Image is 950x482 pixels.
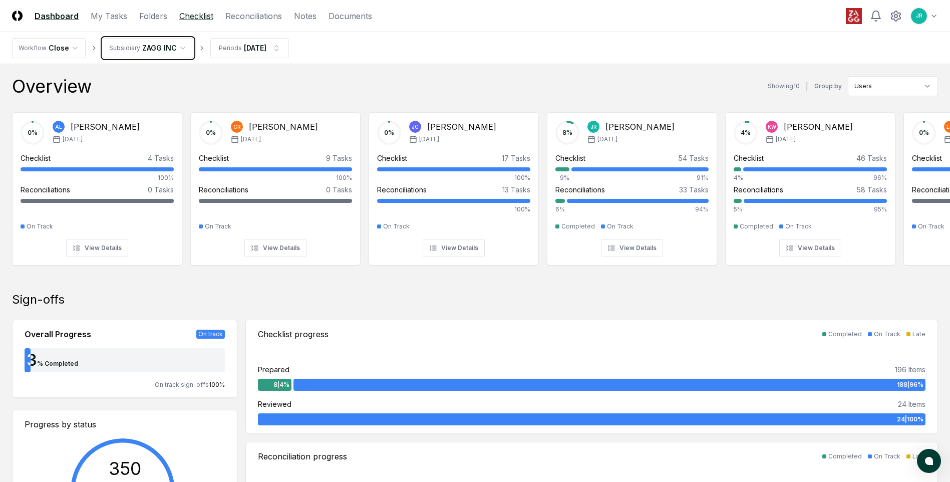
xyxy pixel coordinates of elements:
div: 6% [555,205,565,214]
div: Reconciliations [734,184,783,195]
span: [DATE] [597,135,617,144]
div: 54 Tasks [679,153,709,163]
div: Checklist [21,153,51,163]
div: 3 [25,352,37,368]
span: CR [233,123,241,131]
div: [DATE] [244,43,266,53]
div: On Track [874,330,900,339]
a: Checklist [179,10,213,22]
span: [DATE] [776,135,796,144]
div: [PERSON_NAME] [784,121,853,133]
span: 24 | 100 % [897,415,923,424]
button: View Details [66,239,128,257]
span: On track sign-offs [155,381,209,388]
div: 0 Tasks [326,184,352,195]
div: Reviewed [258,399,291,409]
span: [DATE] [241,135,261,144]
div: Sign-offs [12,292,938,308]
div: Overview [12,76,92,96]
div: Overall Progress [25,328,91,340]
button: View Details [779,239,841,257]
div: 13 Tasks [502,184,530,195]
div: Checklist [377,153,407,163]
span: 188 | 96 % [897,380,923,389]
div: [PERSON_NAME] [249,121,318,133]
span: [DATE] [63,135,83,144]
div: On Track [607,222,634,231]
div: On Track [383,222,410,231]
div: Late [912,452,925,461]
div: Reconciliations [377,184,427,195]
nav: breadcrumb [12,38,289,58]
img: ZAGG logo [846,8,862,24]
div: Completed [561,222,595,231]
div: On Track [918,222,944,231]
div: 94% [567,205,709,214]
div: Late [912,330,925,339]
span: KW [768,123,776,131]
a: 4%KW[PERSON_NAME][DATE]Checklist46 Tasks4%96%Reconciliations58 Tasks5%95%CompletedOn TrackView De... [725,104,895,266]
div: On Track [27,222,53,231]
div: 95% [744,205,887,214]
div: On Track [205,222,231,231]
div: 9 Tasks [326,153,352,163]
div: Reconciliations [555,184,605,195]
button: Periods[DATE] [210,38,289,58]
div: 4 Tasks [148,153,174,163]
div: Completed [828,452,862,461]
div: 33 Tasks [679,184,709,195]
div: 9% [555,173,569,182]
div: Reconciliation progress [258,450,347,462]
div: 91% [571,173,709,182]
span: 100 % [209,381,225,388]
div: Completed [740,222,773,231]
div: 100% [377,205,530,214]
a: Dashboard [35,10,79,22]
div: 96% [743,173,887,182]
button: JR [910,7,928,25]
div: 46 Tasks [856,153,887,163]
span: [DATE] [419,135,439,144]
button: View Details [601,239,663,257]
button: View Details [244,239,306,257]
div: Reconciliations [21,184,70,195]
a: My Tasks [91,10,127,22]
div: [PERSON_NAME] [605,121,675,133]
a: 0%JC[PERSON_NAME][DATE]Checklist17 Tasks100%Reconciliations13 Tasks100%On TrackView Details [369,104,539,266]
div: 100% [199,173,352,182]
label: Group by [814,83,842,89]
a: 8%JR[PERSON_NAME][DATE]Checklist54 Tasks9%91%Reconciliations33 Tasks6%94%CompletedOn TrackView De... [547,104,717,266]
img: Logo [12,11,23,21]
a: 0%CR[PERSON_NAME][DATE]Checklist9 Tasks100%Reconciliations0 TasksOn TrackView Details [190,104,361,266]
button: atlas-launcher [917,449,941,473]
a: 0%AL[PERSON_NAME][DATE]Checklist4 Tasks100%Reconciliations0 TasksOn TrackView Details [12,104,182,266]
div: Checklist [199,153,229,163]
span: JR [590,123,597,131]
div: Checklist [912,153,942,163]
div: Checklist progress [258,328,329,340]
div: Subsidiary [109,44,140,53]
div: 196 Items [895,364,925,375]
div: On track [196,330,225,339]
span: JR [916,12,922,20]
div: [PERSON_NAME] [71,121,140,133]
button: View Details [423,239,485,257]
div: Periods [219,44,242,53]
div: On Track [874,452,900,461]
div: Checklist [734,153,764,163]
div: 5% [734,205,742,214]
a: Documents [329,10,372,22]
span: AL [55,123,62,131]
div: 24 Items [898,399,925,409]
div: Checklist [555,153,585,163]
div: % Completed [37,359,78,368]
a: Checklist progressCompletedOn TrackLatePrepared196 Items8|4%188|96%Reviewed24 Items24|100% [245,320,938,434]
div: On Track [785,222,812,231]
div: Completed [828,330,862,339]
div: 100% [377,173,530,182]
div: 58 Tasks [857,184,887,195]
div: Progress by status [25,418,225,430]
div: 17 Tasks [502,153,530,163]
div: 0 Tasks [148,184,174,195]
span: JC [412,123,419,131]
